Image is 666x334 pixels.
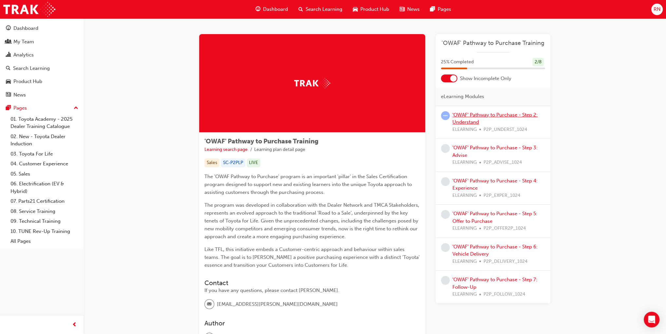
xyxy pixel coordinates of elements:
img: Trak [294,78,330,88]
a: 'OWAF' Pathway to Purchase - Step 5: Offer to Purchase [452,211,537,224]
a: 09. Technical Training [8,216,81,226]
a: news-iconNews [394,3,425,16]
span: ELEARNING [452,159,477,166]
span: RN [654,6,660,13]
span: learningRecordVerb_NONE-icon [441,276,450,285]
div: LIVE [247,158,260,167]
a: 'OWAF' Pathway to Purchase Training [441,39,545,47]
a: 02. New - Toyota Dealer Induction [8,132,81,149]
span: 'OWAF' Pathway to Purchase Training [204,137,318,145]
span: learningRecordVerb_NONE-icon [441,243,450,252]
span: ELEARNING [452,192,477,199]
span: P2P_OFFER2P_1024 [484,225,526,232]
span: Dashboard [263,6,288,13]
span: learningRecordVerb_ATTEMPT-icon [441,111,450,120]
h3: Contact [204,279,420,287]
a: 06. Electrification (EV & Hybrid) [8,179,81,196]
div: Dashboard [13,25,38,32]
span: ELEARNING [452,126,477,134]
div: Open Intercom Messenger [644,312,659,327]
span: [EMAIL_ADDRESS][PERSON_NAME][DOMAIN_NAME] [217,301,338,308]
span: Search Learning [306,6,342,13]
span: search-icon [298,5,303,13]
span: news-icon [6,92,11,98]
div: SC-P2PLP [221,158,245,167]
a: 10. TUNE Rev-Up Training [8,226,81,237]
button: Pages [3,102,81,114]
img: Trak [3,2,55,17]
div: 2 / 8 [532,58,544,67]
a: 07. Parts21 Certification [8,196,81,206]
span: up-icon [74,104,78,113]
button: RN [651,4,663,15]
div: If you have any questions, please contact [PERSON_NAME]. [204,287,420,294]
div: Product Hub [13,78,42,85]
span: guage-icon [256,5,260,13]
a: 'OWAF' Pathway to Purchase - Step 7: Follow-Up [452,277,537,290]
button: DashboardMy TeamAnalyticsSearch LearningProduct HubNews [3,21,81,102]
a: All Pages [8,236,81,246]
a: 'OWAF' Pathway to Purchase - Step 3: Advise [452,145,538,158]
span: car-icon [353,5,358,13]
div: Analytics [13,51,34,59]
div: News [13,91,26,99]
span: P2P_FOLLOW_1024 [484,291,525,298]
span: The program was developed in collaboration with the Dealer Network and TMCA Stakeholders, represe... [204,202,421,240]
a: 'OWAF' Pathway to Purchase - Step 2: Understand [452,112,538,125]
span: email-icon [207,300,212,309]
span: Show Incomplete Only [460,75,511,82]
a: car-iconProduct Hub [348,3,394,16]
span: guage-icon [6,26,11,31]
span: ELEARNING [452,291,477,298]
div: Sales [204,158,219,167]
a: Product Hub [3,75,81,88]
a: My Team [3,36,81,48]
a: 'OWAF' Pathway to Purchase - Step 4: Experience [452,178,538,191]
a: 08. Service Training [8,206,81,217]
span: pages-icon [6,105,11,111]
li: Learning plan detail page [254,146,305,154]
span: Pages [438,6,451,13]
span: prev-icon [72,321,77,329]
span: ELEARNING [452,225,477,232]
span: car-icon [6,79,11,85]
span: pages-icon [430,5,435,13]
span: news-icon [400,5,405,13]
h3: Author [204,320,420,327]
span: learningRecordVerb_NONE-icon [441,177,450,186]
a: Dashboard [3,22,81,34]
a: Learning search page [204,147,248,152]
span: learningRecordVerb_NONE-icon [441,144,450,153]
span: eLearning Modules [441,93,484,100]
a: pages-iconPages [425,3,456,16]
div: My Team [13,38,34,46]
span: ELEARNING [452,258,477,265]
span: P2P_EXPER_1024 [484,192,520,199]
span: people-icon [6,39,11,45]
a: guage-iconDashboard [250,3,293,16]
span: P2P_DELIVERY_1024 [484,258,527,265]
a: 04. Customer Experience [8,159,81,169]
a: 05. Sales [8,169,81,179]
span: News [407,6,420,13]
a: search-iconSearch Learning [293,3,348,16]
span: chart-icon [6,52,11,58]
a: Analytics [3,49,81,61]
span: P2P_UNDERST_1024 [484,126,527,134]
a: 03. Toyota For Life [8,149,81,159]
span: 25 % Completed [441,58,474,66]
span: Like TFL, this initiative embeds a Customer-centric approach and behaviour within sales teams. Th... [204,246,421,268]
span: P2P_ADVISE_1024 [484,159,522,166]
span: learningRecordVerb_NONE-icon [441,210,450,219]
a: Search Learning [3,62,81,74]
a: 01. Toyota Academy - 2025 Dealer Training Catalogue [8,114,81,132]
span: Product Hub [360,6,389,13]
span: The 'OWAF Pathway to Purchase' program is an important 'pillar' in the Sales Certification progra... [204,174,413,195]
span: search-icon [6,66,10,72]
div: Pages [13,104,27,112]
div: Search Learning [13,65,50,72]
a: News [3,89,81,101]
